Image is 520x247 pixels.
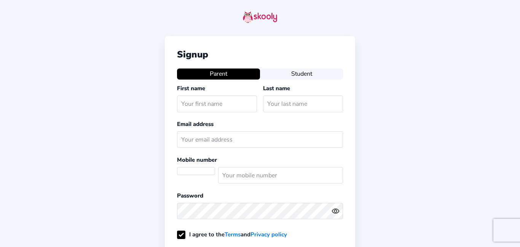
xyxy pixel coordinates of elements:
div: Signup [177,48,343,61]
input: Your first name [177,96,257,112]
ion-icon: eye outline [332,207,340,215]
label: Password [177,192,203,199]
label: Email address [177,120,214,128]
input: Your last name [263,96,343,112]
label: Last name [263,84,290,92]
button: Student [260,69,343,79]
label: Mobile number [177,156,217,164]
a: Terms [225,231,241,238]
a: Privacy policy [250,231,287,238]
button: eye outlineeye off outline [332,207,343,215]
label: I agree to the and [177,231,287,238]
input: Your email address [177,131,343,148]
button: arrow back outline [165,14,173,22]
button: Parent [177,69,260,79]
input: Your mobile number [218,167,343,183]
img: skooly-logo.png [243,11,277,23]
label: First name [177,84,205,92]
